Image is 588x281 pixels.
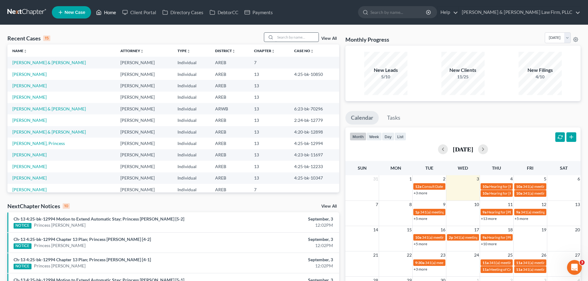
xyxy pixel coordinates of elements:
[12,187,47,192] a: [PERSON_NAME]
[425,165,433,171] span: Tue
[12,118,47,123] a: [PERSON_NAME]
[458,165,468,171] span: Wed
[406,226,412,233] span: 15
[449,235,453,240] span: 2p
[510,175,513,183] span: 4
[115,184,173,195] td: [PERSON_NAME]
[173,184,210,195] td: Individual
[482,267,489,272] span: 11a
[345,36,389,43] h3: Monthly Progress
[210,103,249,114] td: ARWB
[527,165,533,171] span: Fri
[231,257,333,263] div: September, 3
[241,7,276,18] a: Payments
[12,164,47,169] a: [PERSON_NAME]
[442,175,446,183] span: 2
[406,251,412,259] span: 22
[177,48,190,53] a: Typeunfold_more
[422,184,478,189] span: Consult Date for [PERSON_NAME]
[574,226,581,233] span: 20
[440,251,446,259] span: 23
[507,226,513,233] span: 18
[541,226,547,233] span: 19
[415,184,421,189] span: 12a
[120,48,144,53] a: Attorneyunfold_more
[249,103,289,114] td: 13
[173,114,210,126] td: Individual
[487,235,535,240] span: Hearing for [PERSON_NAME]
[115,92,173,103] td: [PERSON_NAME]
[210,138,249,149] td: AREB
[210,126,249,138] td: AREB
[115,161,173,172] td: [PERSON_NAME]
[370,6,427,18] input: Search by name...
[482,191,489,196] span: 10a
[567,260,582,275] iframe: Intercom live chat
[210,161,249,172] td: AREB
[521,210,580,214] span: 341(a) meeting for [PERSON_NAME]
[173,103,210,114] td: Individual
[289,149,339,161] td: 4:23-bk-11697
[289,161,339,172] td: 4:25-bk-12233
[373,226,379,233] span: 14
[382,111,406,125] a: Tasks
[119,7,159,18] a: Client Portal
[415,210,419,214] span: 1p
[482,260,489,265] span: 11a
[543,175,547,183] span: 5
[519,74,562,80] div: 4/10
[14,264,31,269] div: NOTICE
[482,210,486,214] span: 9a
[409,175,412,183] span: 1
[173,57,210,68] td: Individual
[14,237,151,242] a: Ch-13 4:25-bk-12994 Chapter 13 Plan; Princess [PERSON_NAME] [4-2]
[249,126,289,138] td: 13
[115,80,173,91] td: [PERSON_NAME]
[140,49,144,53] i: unfold_more
[409,201,412,208] span: 8
[364,74,407,80] div: 5/10
[541,201,547,208] span: 12
[489,191,537,196] span: Hearing for [PERSON_NAME]
[415,260,424,265] span: 9:30a
[43,35,50,41] div: 15
[210,57,249,68] td: AREB
[482,184,489,189] span: 10a
[519,67,562,74] div: New Filings
[289,138,339,149] td: 4:25-bk-12994
[541,251,547,259] span: 26
[7,35,50,42] div: Recent Cases
[437,7,458,18] a: Help
[289,172,339,184] td: 4:25-bk-10347
[489,260,549,265] span: 341(a) meeting for [PERSON_NAME]
[63,203,70,209] div: 10
[210,172,249,184] td: AREB
[115,114,173,126] td: [PERSON_NAME]
[482,235,486,240] span: 9a
[459,7,580,18] a: [PERSON_NAME] & [PERSON_NAME] Law Firm, PLLC
[294,48,314,53] a: Case Nounfold_more
[414,242,427,246] a: +5 more
[12,106,86,111] a: [PERSON_NAME] & [PERSON_NAME]
[492,165,501,171] span: Thu
[173,68,210,80] td: Individual
[254,48,275,53] a: Chapterunfold_more
[210,80,249,91] td: AREB
[249,92,289,103] td: 13
[115,103,173,114] td: [PERSON_NAME]
[560,165,568,171] span: Sat
[210,114,249,126] td: AREB
[473,251,480,259] span: 24
[14,216,184,221] a: Ch-13 4:25-bk-12994 Motion to Extend Automatic Stay; Princess [PERSON_NAME] [5-2]
[442,201,446,208] span: 9
[115,57,173,68] td: [PERSON_NAME]
[473,201,480,208] span: 10
[249,184,289,195] td: 7
[115,68,173,80] td: [PERSON_NAME]
[206,7,241,18] a: DebtorCC
[23,49,27,53] i: unfold_more
[65,10,85,15] span: New Case
[289,103,339,114] td: 6:23-bk-70296
[14,257,151,262] a: Ch-13 4:25-bk-12994 Chapter 13 Plan; Princess [PERSON_NAME] [4-1]
[580,260,585,265] span: 3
